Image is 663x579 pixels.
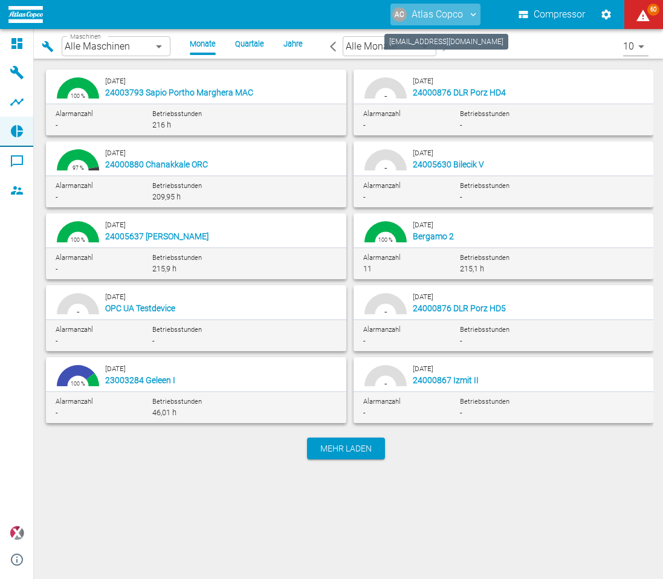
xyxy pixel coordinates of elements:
span: 24005637 [PERSON_NAME] [105,231,209,241]
div: - [56,192,138,202]
span: Alarmanzahl [56,110,93,118]
div: - [363,335,445,346]
small: [DATE] [105,77,126,85]
img: Xplore Logo [10,526,24,540]
div: [EMAIL_ADDRESS][DOMAIN_NAME] [384,34,508,50]
span: Alarmanzahl [363,254,401,262]
button: Mehr laden [307,438,385,459]
div: Alle Monate [343,36,436,56]
small: [DATE] [413,77,433,85]
span: Alarmanzahl [56,182,93,190]
div: 11 [363,264,445,274]
span: Betriebsstunden [460,182,509,190]
div: - [56,335,138,346]
div: 10 [623,37,648,56]
div: - [363,192,445,202]
div: - [460,407,542,418]
div: 215,1 h [460,264,542,274]
button: 100 %100 %[DATE]24003793 Sapio Portho Marghera MACAlarmanzahl-Betriebsstunden216 h [46,70,346,135]
span: 24000880 Chanakkale ORC [105,160,208,169]
button: atlas-copco@neaxplore.com [390,4,480,25]
button: 97.2 %5.6 %97 %[DATE]24000880 Chanakkale ORCAlarmanzahl-Betriebsstunden209,95 h [46,141,346,207]
div: Alle Maschinen [62,36,170,56]
span: Alarmanzahl [363,398,401,406]
span: Betriebsstunden [152,254,202,262]
button: 99.58 %100 %[DATE]Bergamo 2Alarmanzahl11 Betriebsstunden215,1 h [354,213,654,279]
div: AC [392,7,407,22]
small: [DATE] [413,293,433,301]
span: Alarmanzahl [56,326,93,334]
span: 24005630 Bilecik V [413,160,484,169]
span: Betriebsstunden [152,110,202,118]
div: - [460,120,542,131]
small: [DATE] [413,364,433,373]
span: Betriebsstunden [152,326,202,334]
img: logo [8,6,43,22]
span: Betriebsstunden [152,398,202,406]
small: [DATE] [105,364,126,373]
li: Quartale [235,38,264,50]
button: 78.65 %21.3 %0.05 %100 %[DATE]23003284 Geleen IAlarmanzahl-Betriebsstunden46,01 h [46,357,346,423]
button: Compressor [516,4,588,25]
span: Betriebsstunden [460,254,509,262]
span: Mehr laden [320,442,372,454]
span: Alarmanzahl [363,110,401,118]
span: 24000876 DLR Porz HD5 [413,303,506,313]
div: 216 h [152,120,234,131]
button: 100 %-[DATE]OPC UA TestdeviceAlarmanzahl-Betriebsstunden- [46,285,346,351]
span: 24003793 Sapio Portho Marghera MAC [105,88,253,97]
small: [DATE] [105,221,126,229]
div: - [56,407,138,418]
button: 99.99 %-[DATE]24000876 DLR Porz HD4Alarmanzahl-Betriebsstunden- [354,70,654,135]
span: 24000867 Izmit II [413,375,479,385]
span: OPC UA Testdevice [105,303,175,313]
button: 99.99 %-[DATE]24000876 DLR Porz HD5Alarmanzahl-Betriebsstunden- [354,285,654,351]
li: Monate [190,38,216,50]
div: - [56,120,138,131]
div: 209,95 h [152,192,234,202]
span: Bergamo 2 [413,231,454,241]
span: Alarmanzahl [56,254,93,262]
div: - [363,120,445,131]
span: Betriebsstunden [460,326,509,334]
span: Alarmanzahl [363,326,401,334]
span: 60 [647,4,659,16]
button: Einstellungen [595,4,617,25]
span: Betriebsstunden [460,398,509,406]
small: [DATE] [413,221,433,229]
span: 23003284 Geleen I [105,375,175,385]
button: 99.95 %0.04 %100 %[DATE]24005637 [PERSON_NAME]Alarmanzahl-Betriebsstunden215,9 h [46,213,346,279]
small: [DATE] [105,149,126,157]
div: - [152,335,234,346]
button: arrow-back [322,36,343,56]
span: Betriebsstunden [460,110,509,118]
div: 215,9 h [152,264,234,274]
span: 24000876 DLR Porz HD4 [413,88,506,97]
div: - [460,335,542,346]
span: Alarmanzahl [56,398,93,406]
div: - [460,192,542,202]
small: [DATE] [105,293,126,301]
span: Alarmanzahl [363,182,401,190]
small: [DATE] [413,149,433,157]
div: - [56,264,138,274]
div: - [363,407,445,418]
div: 46,01 h [152,407,234,418]
span: Betriebsstunden [152,182,202,190]
li: Jahre [283,38,303,50]
span: Maschinen [70,33,101,40]
button: -[DATE]24005630 Bilecik VAlarmanzahl-Betriebsstunden- [354,141,654,207]
button: 100 %-[DATE]24000867 Izmit IIAlarmanzahl-Betriebsstunden- [354,357,654,423]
